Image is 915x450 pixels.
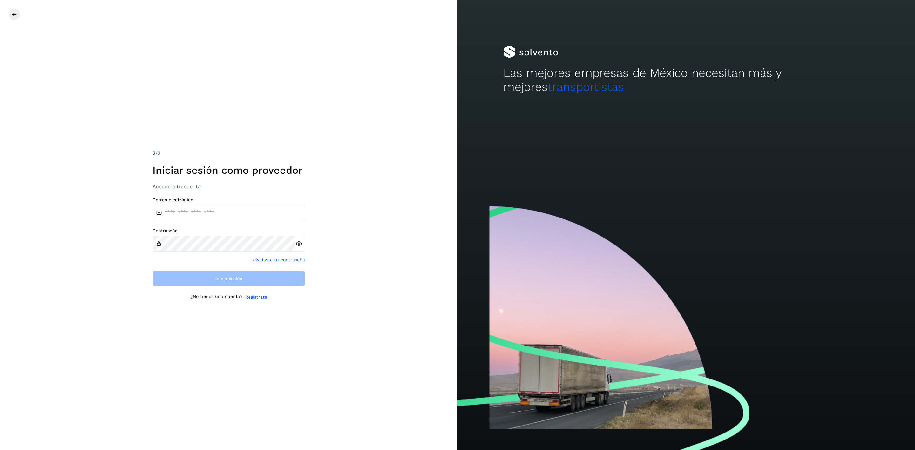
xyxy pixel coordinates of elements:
h1: Iniciar sesión como proveedor [152,164,305,176]
label: Correo electrónico [152,197,305,203]
h3: Accede a tu cuenta [152,184,305,190]
p: ¿No tienes una cuenta? [190,294,243,300]
label: Contraseña [152,228,305,233]
span: transportistas [548,80,624,94]
span: 2 [152,150,155,156]
a: Regístrate [245,294,267,300]
button: Inicia sesión [152,271,305,286]
h2: Las mejores empresas de México necesitan más y mejores [503,66,869,94]
span: Inicia sesión [215,276,242,281]
div: /2 [152,150,305,157]
a: Olvidaste tu contraseña [253,257,305,263]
